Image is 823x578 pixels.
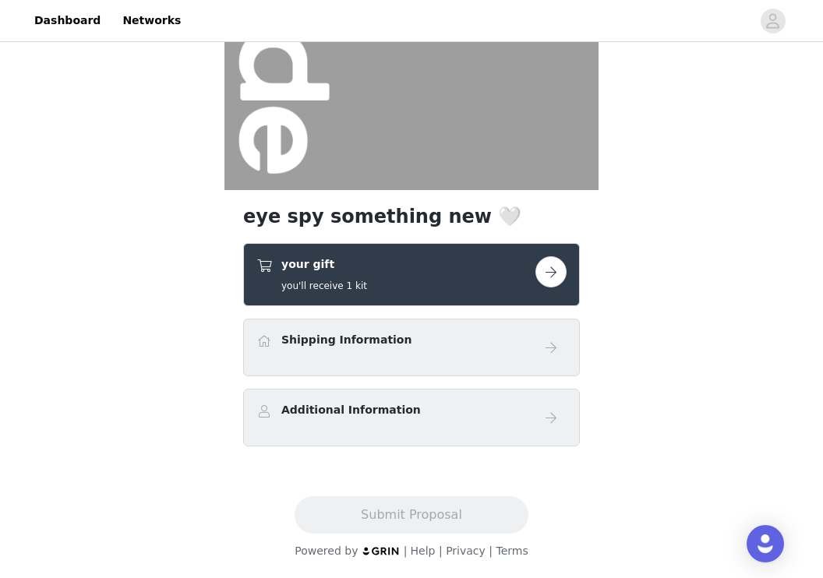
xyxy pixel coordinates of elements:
h4: Additional Information [281,402,421,418]
div: Open Intercom Messenger [747,525,784,562]
div: your gift [243,243,580,306]
h4: your gift [281,256,367,273]
a: Help [411,545,436,557]
a: Terms [496,545,528,557]
button: Submit Proposal [295,496,528,534]
div: Additional Information [243,389,580,446]
img: logo [362,546,401,556]
h5: you'll receive 1 kit [281,279,367,293]
span: | [404,545,408,557]
div: Shipping Information [243,319,580,376]
a: Dashboard [25,3,110,38]
a: Networks [113,3,190,38]
a: Privacy [446,545,486,557]
div: avatar [765,9,780,33]
h1: eye spy something new 🤍 [243,203,580,231]
span: Powered by [295,545,358,557]
span: | [439,545,443,557]
h4: Shipping Information [281,332,411,348]
span: | [489,545,493,557]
